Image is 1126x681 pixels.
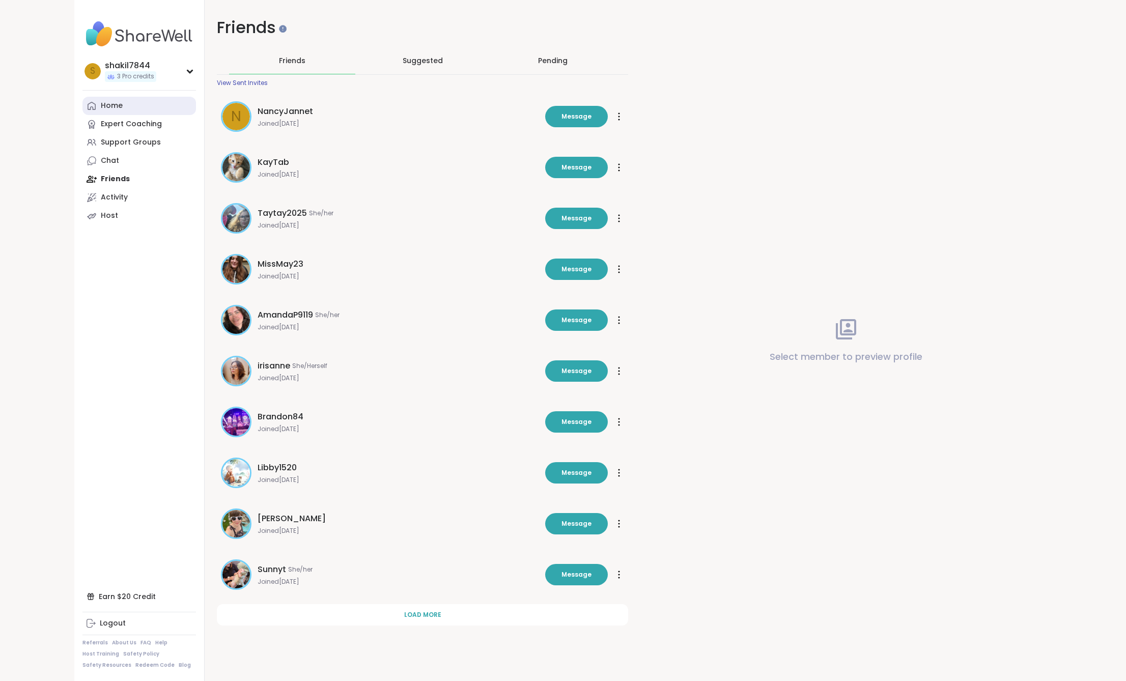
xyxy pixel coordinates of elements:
[82,639,108,646] a: Referrals
[561,112,592,121] span: Message
[222,205,250,232] img: Taytay2025
[258,360,290,372] span: irisanne
[258,411,303,423] span: Brandon84
[217,79,268,87] div: View Sent Invites
[404,610,441,619] span: Load more
[545,564,608,585] button: Message
[258,207,307,219] span: Taytay2025
[101,156,119,166] div: Chat
[258,527,539,535] span: Joined [DATE]
[231,106,241,127] span: N
[135,662,175,669] a: Redeem Code
[258,323,539,331] span: Joined [DATE]
[309,209,333,217] span: She/her
[82,152,196,170] a: Chat
[222,306,250,334] img: AmandaP9119
[561,366,592,376] span: Message
[101,137,161,148] div: Support Groups
[258,309,313,321] span: AmandaP9119
[82,587,196,606] div: Earn $20 Credit
[561,163,592,172] span: Message
[315,311,340,319] span: She/her
[403,55,443,66] span: Suggested
[82,650,119,658] a: Host Training
[101,192,128,203] div: Activity
[155,639,167,646] a: Help
[82,16,196,52] img: ShareWell Nav Logo
[545,513,608,534] button: Message
[82,115,196,133] a: Expert Coaching
[258,578,539,586] span: Joined [DATE]
[222,408,250,436] img: Brandon84
[545,208,608,229] button: Message
[545,106,608,127] button: Message
[258,156,289,168] span: KayTab
[112,639,136,646] a: About Us
[258,462,297,474] span: Libby1520
[545,259,608,280] button: Message
[770,350,922,364] p: Select member to preview profile
[292,362,327,370] span: She/Herself
[561,519,592,528] span: Message
[82,188,196,207] a: Activity
[258,221,539,230] span: Joined [DATE]
[82,662,131,669] a: Safety Resources
[101,211,118,221] div: Host
[123,650,159,658] a: Safety Policy
[561,316,592,325] span: Message
[82,133,196,152] a: Support Groups
[100,618,126,629] div: Logout
[258,563,286,576] span: Sunnyt
[545,309,608,331] button: Message
[258,272,539,280] span: Joined [DATE]
[82,97,196,115] a: Home
[545,360,608,382] button: Message
[82,614,196,633] a: Logout
[90,65,95,78] span: s
[117,72,154,81] span: 3 Pro credits
[222,357,250,385] img: irisanne
[258,258,303,270] span: MissMay23
[258,374,539,382] span: Joined [DATE]
[561,265,592,274] span: Message
[288,565,313,574] span: She/her
[140,639,151,646] a: FAQ
[258,105,313,118] span: NancyJannet
[561,468,592,477] span: Message
[222,561,250,588] img: Sunnyt
[545,462,608,484] button: Message
[561,570,592,579] span: Message
[258,425,539,433] span: Joined [DATE]
[82,207,196,225] a: Host
[258,171,539,179] span: Joined [DATE]
[279,25,287,33] iframe: Spotlight
[222,256,250,283] img: MissMay23
[105,60,156,71] div: shakil7844
[101,119,162,129] div: Expert Coaching
[222,459,250,487] img: Libby1520
[217,16,628,39] h1: Friends
[561,417,592,427] span: Message
[101,101,123,111] div: Home
[279,55,305,66] span: Friends
[222,510,250,537] img: Adrienne_QueenOfTheDawn
[179,662,191,669] a: Blog
[545,157,608,178] button: Message
[217,604,628,626] button: Load more
[258,476,539,484] span: Joined [DATE]
[545,411,608,433] button: Message
[258,513,326,525] span: [PERSON_NAME]
[222,154,250,181] img: KayTab
[538,55,568,66] div: Pending
[258,120,539,128] span: Joined [DATE]
[561,214,592,223] span: Message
